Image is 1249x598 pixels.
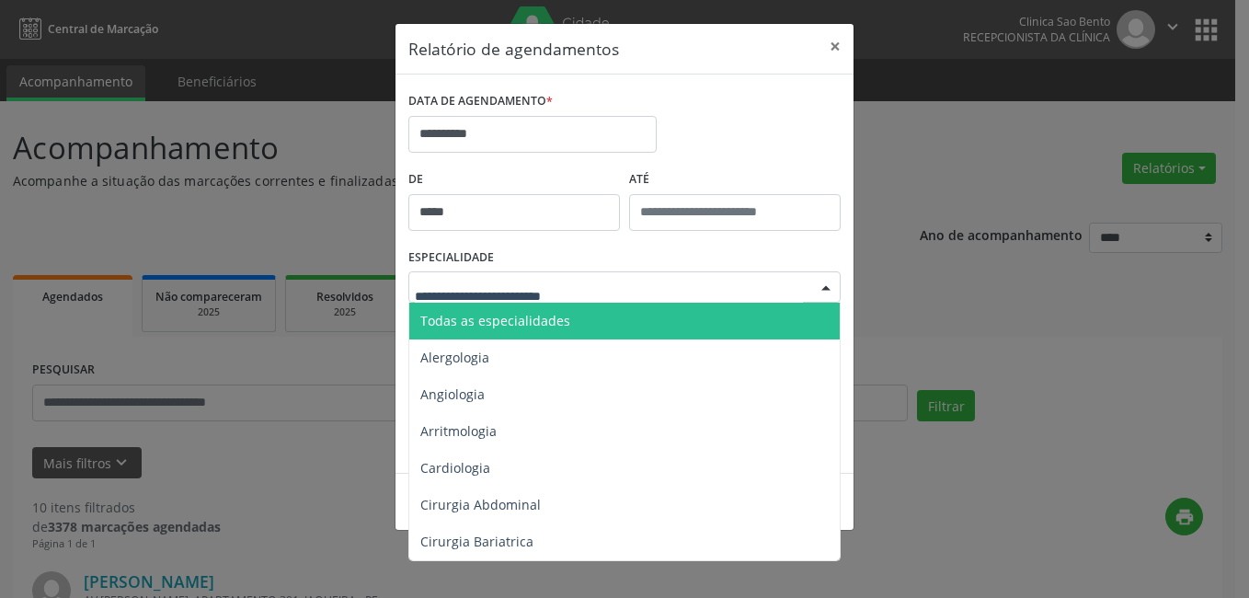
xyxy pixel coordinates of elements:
[817,24,854,69] button: Close
[420,312,570,329] span: Todas as especialidades
[420,349,489,366] span: Alergologia
[420,533,533,550] span: Cirurgia Bariatrica
[408,166,620,194] label: De
[408,37,619,61] h5: Relatório de agendamentos
[408,244,494,272] label: ESPECIALIDADE
[420,385,485,403] span: Angiologia
[420,496,541,513] span: Cirurgia Abdominal
[420,422,497,440] span: Arritmologia
[408,87,553,116] label: DATA DE AGENDAMENTO
[420,459,490,477] span: Cardiologia
[629,166,841,194] label: ATÉ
